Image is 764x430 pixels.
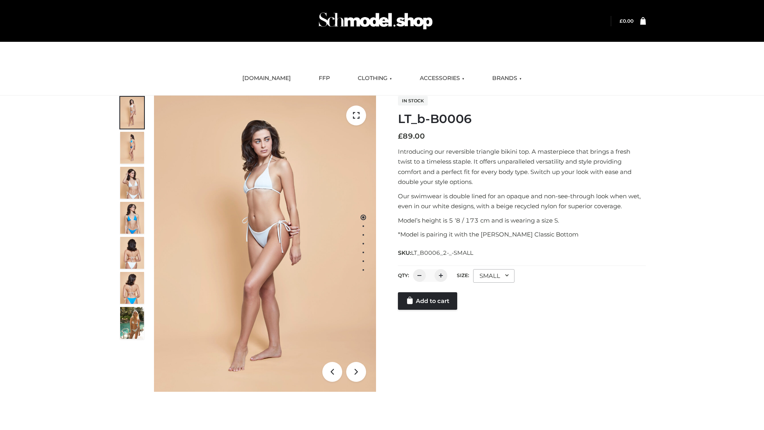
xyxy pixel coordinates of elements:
a: BRANDS [486,70,528,87]
span: £ [398,132,403,141]
a: ACCESSORIES [414,70,470,87]
label: Size: [457,272,469,278]
img: ArielClassicBikiniTop_CloudNine_AzureSky_OW114ECO_1-scaled.jpg [120,97,144,129]
img: ArielClassicBikiniTop_CloudNine_AzureSky_OW114ECO_1 [154,96,376,392]
img: ArielClassicBikiniTop_CloudNine_AzureSky_OW114ECO_4-scaled.jpg [120,202,144,234]
a: [DOMAIN_NAME] [236,70,297,87]
a: CLOTHING [352,70,398,87]
a: FFP [313,70,336,87]
img: ArielClassicBikiniTop_CloudNine_AzureSky_OW114ECO_7-scaled.jpg [120,237,144,269]
span: LT_B0006_2-_-SMALL [411,249,473,256]
a: Add to cart [398,292,457,310]
img: ArielClassicBikiniTop_CloudNine_AzureSky_OW114ECO_3-scaled.jpg [120,167,144,199]
img: ArielClassicBikiniTop_CloudNine_AzureSky_OW114ECO_8-scaled.jpg [120,272,144,304]
bdi: 0.00 [620,18,633,24]
h1: LT_b-B0006 [398,112,646,126]
p: *Model is pairing it with the [PERSON_NAME] Classic Bottom [398,229,646,240]
label: QTY: [398,272,409,278]
img: Arieltop_CloudNine_AzureSky2.jpg [120,307,144,339]
span: In stock [398,96,428,106]
bdi: 89.00 [398,132,425,141]
span: SKU: [398,248,474,258]
a: £0.00 [620,18,633,24]
img: Schmodel Admin 964 [316,5,435,37]
span: £ [620,18,623,24]
p: Our swimwear is double lined for an opaque and non-see-through look when wet, even in our white d... [398,191,646,211]
p: Model’s height is 5 ‘8 / 173 cm and is wearing a size S. [398,215,646,226]
div: SMALL [473,269,515,283]
img: ArielClassicBikiniTop_CloudNine_AzureSky_OW114ECO_2-scaled.jpg [120,132,144,164]
p: Introducing our reversible triangle bikini top. A masterpiece that brings a fresh twist to a time... [398,147,646,187]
